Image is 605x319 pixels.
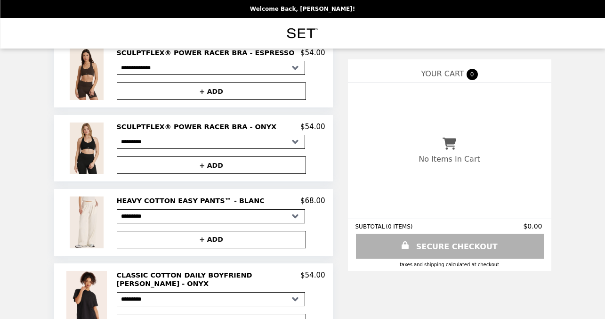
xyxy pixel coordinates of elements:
p: Welcome Back, [PERSON_NAME]! [250,6,355,12]
select: Select a product variant [117,135,305,149]
h2: SCULPTFLEX® POWER RACER BRA - ONYX [117,123,281,131]
button: + ADD [117,82,306,100]
span: YOUR CART [421,69,464,78]
select: Select a product variant [117,209,305,223]
div: Taxes and Shipping calculated at checkout [355,262,544,267]
select: Select a product variant [117,61,305,75]
button: + ADD [117,156,306,174]
p: $68.00 [300,196,325,205]
span: 0 [467,69,478,80]
span: ( 0 ITEMS ) [386,223,412,230]
img: SCULPTFLEX® POWER RACER BRA - ONYX [70,123,106,174]
p: No Items In Cart [419,155,480,164]
span: $0.00 [523,222,543,230]
img: HEAVY COTTON EASY PANTS™ - BLANC [70,196,106,248]
select: Select a product variant [117,292,305,306]
p: $54.00 [300,123,325,131]
h2: HEAVY COTTON EASY PANTS™ - BLANC [117,196,268,205]
span: SUBTOTAL [355,223,386,230]
h2: CLASSIC COTTON DAILY BOYFRIEND [PERSON_NAME] - ONYX [117,271,301,288]
button: + ADD [117,231,306,248]
img: Brand Logo [282,24,323,43]
img: SCULPTFLEX® POWER RACER BRA - ESPRESSO [70,49,106,100]
p: $54.00 [300,271,325,288]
